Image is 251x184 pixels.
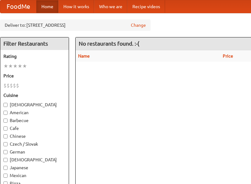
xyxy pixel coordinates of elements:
label: Chinese [3,133,66,139]
a: Recipe videos [127,0,165,13]
li: $ [3,82,7,89]
li: ★ [8,63,13,70]
input: German [3,150,8,154]
a: Home [36,0,58,13]
li: $ [16,82,19,89]
label: Japanese [3,164,66,171]
li: $ [10,82,13,89]
li: ★ [13,63,18,70]
label: [DEMOGRAPHIC_DATA] [3,157,66,163]
a: FoodMe [0,0,36,13]
input: Cafe [3,126,8,131]
a: Name [78,53,90,59]
input: [DEMOGRAPHIC_DATA] [3,158,8,162]
a: Price [223,53,233,59]
ng-pluralize: No restaurants found. :-( [79,41,139,47]
input: American [3,111,8,115]
h5: Cuisine [3,92,66,98]
input: Mexican [3,174,8,178]
li: ★ [18,63,22,70]
li: ★ [22,63,27,70]
label: Mexican [3,172,66,179]
h5: Rating [3,53,66,59]
input: Chinese [3,134,8,138]
label: [DEMOGRAPHIC_DATA] [3,102,66,108]
h4: Filter Restaurants [0,37,69,50]
input: Barbecue [3,119,8,123]
input: Japanese [3,166,8,170]
label: Czech / Slovak [3,141,66,147]
a: How it works [58,0,94,13]
label: Cafe [3,125,66,131]
input: Czech / Slovak [3,142,8,146]
input: [DEMOGRAPHIC_DATA] [3,103,8,107]
a: Who we are [94,0,127,13]
li: $ [7,82,10,89]
label: Barbecue [3,117,66,124]
li: $ [13,82,16,89]
a: Change [131,22,146,28]
h5: Price [3,73,66,79]
li: ★ [3,63,8,70]
label: American [3,109,66,116]
label: German [3,149,66,155]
